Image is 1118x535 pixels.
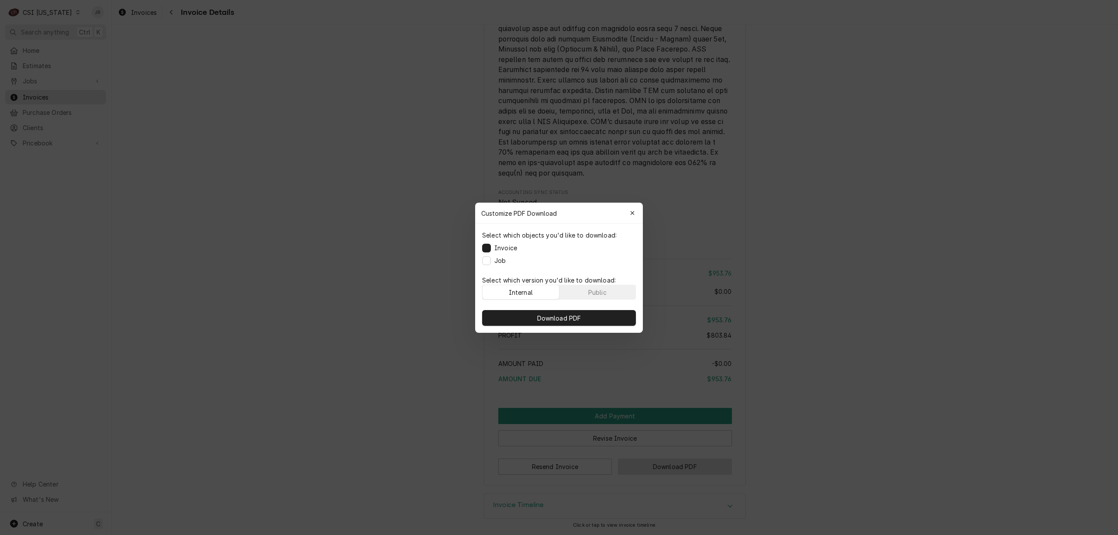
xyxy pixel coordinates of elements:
span: Download PDF [535,313,583,322]
div: Customize PDF Download [475,203,643,224]
div: Public [588,287,607,297]
label: Invoice [494,243,517,252]
button: Download PDF [482,310,636,326]
label: Job [494,256,506,265]
p: Select which objects you'd like to download: [482,231,617,240]
div: Internal [509,287,533,297]
p: Select which version you'd like to download: [482,276,636,285]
